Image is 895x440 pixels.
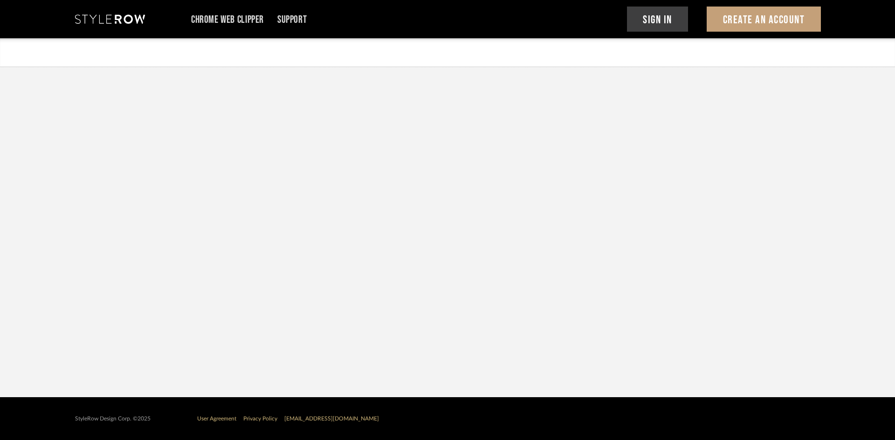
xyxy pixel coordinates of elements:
a: Privacy Policy [243,416,277,421]
button: Sign In [627,7,688,32]
a: [EMAIL_ADDRESS][DOMAIN_NAME] [284,416,379,421]
a: User Agreement [197,416,236,421]
a: Support [277,16,307,24]
div: StyleRow Design Corp. ©2025 [75,415,151,422]
button: Create An Account [707,7,821,32]
a: Chrome Web Clipper [191,16,264,24]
